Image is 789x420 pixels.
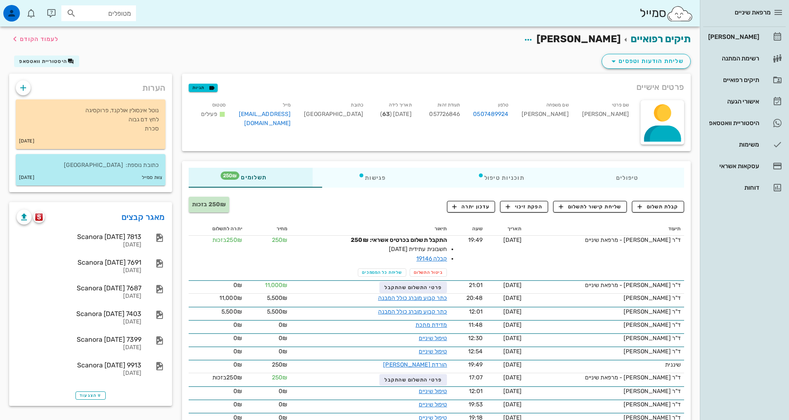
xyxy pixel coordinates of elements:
span: 12:01 [469,388,483,395]
div: משימות [706,141,759,148]
th: יתרה לתשלום [189,222,245,236]
div: 0₪ [192,387,242,396]
button: פרטי התשלום שהתקבל [379,282,447,293]
span: תיעוד [668,226,681,232]
span: 0₪ [279,321,287,328]
span: 11:48 [469,321,483,328]
span: [DATE] [503,374,522,381]
a: מאגר קבצים [121,210,165,224]
div: רשימת המתנה [706,55,759,62]
button: שליחת כל המסמכים [358,268,406,277]
div: תוכניות טיפול [432,168,570,188]
button: שליחת קישור לתשלום [553,201,627,212]
span: ד"ר [PERSON_NAME] - מרפאת שיניים [585,237,681,244]
a: 0507489924 [473,110,508,119]
a: טיפול שיניים [419,401,447,408]
span: בזכות [212,374,227,381]
th: שעה [450,222,486,236]
span: [GEOGRAPHIC_DATA] [304,111,363,118]
small: [DATE] [19,137,34,146]
div: Scanora [DATE] 7403 [17,310,141,318]
span: ד"ר [PERSON_NAME] [624,348,681,355]
button: שליחת הודעות וטפסים [602,54,691,69]
small: שם פרטי [612,102,629,108]
div: Scanora [DATE] 7687 [17,284,141,292]
div: 0₪ [192,360,242,369]
a: הורדת [PERSON_NAME] [383,361,447,368]
a: טיפול שיניים [419,335,447,342]
strong: התקבל תשלום בכרטיס אשראי: 250₪ [351,237,447,244]
span: תאריך [507,226,522,232]
span: ד"ר [PERSON_NAME] [624,388,681,395]
a: כתר קבוע מוברג כולל המבנה [378,294,447,302]
div: Scanora [DATE] 7399 [17,336,141,343]
span: ביטול התשלום [414,270,443,275]
p: נוטל אינסולין אולקנד, פרוקסיגה לחץ דם גבוה סכרת [22,106,159,133]
span: פרטי התשלום שהתקבל [384,285,442,290]
a: טיפול שיניים [419,348,447,355]
span: בזכות [212,237,227,244]
div: תיקים רפואיים [706,77,759,83]
span: ד"ר [PERSON_NAME] - מרפאת שיניים [585,282,681,289]
span: שיננית [665,361,681,368]
button: scanora logo [33,211,45,223]
span: שליחת קישור לתשלום [559,203,621,210]
span: [DATE] [503,335,522,342]
span: ד"ר [PERSON_NAME] [624,335,681,342]
span: 12:30 [468,335,483,342]
span: תיאור [435,226,447,232]
span: 12:01 [469,308,483,315]
span: מחיר [277,226,287,232]
a: [EMAIL_ADDRESS][DOMAIN_NAME] [239,111,291,127]
a: דוחות [703,178,786,198]
div: 250₪ [192,236,242,244]
a: משימות [703,135,786,154]
div: 0₪ [192,347,242,356]
span: [DATE] [503,237,522,244]
span: 5,500₪ [267,294,288,302]
div: [PERSON_NAME] [706,34,759,40]
span: 250₪ בזכות [192,201,226,208]
span: 19:49 [468,361,483,368]
span: 19:53 [469,401,483,408]
div: 250₪ [192,373,242,382]
div: [DATE] [17,370,141,377]
span: 0₪ [279,401,287,408]
div: פגישות [313,168,432,188]
span: ד"ר [PERSON_NAME] [624,401,681,408]
a: עסקאות אשראי [703,156,786,176]
div: [DATE] [17,293,141,300]
a: תיקים רפואיים [703,70,786,90]
span: [PERSON_NAME] [537,33,621,45]
span: 057726846 [429,111,460,118]
span: 0₪ [279,348,287,355]
span: הצג עוד [80,393,102,398]
div: [DATE] [17,267,141,274]
span: ד"ר [PERSON_NAME] - מרפאת שיניים [585,374,681,381]
div: סמייל [640,5,693,22]
span: תג [221,171,239,180]
small: סטטוס [212,102,226,108]
a: תיקים רפואיים [631,33,691,45]
div: Scanora [DATE] 7691 [17,258,141,266]
button: הצג עוד [75,391,106,400]
div: הערות [9,74,172,98]
span: שליחת הודעות וטפסים [609,56,684,66]
span: [DATE] [503,361,522,368]
button: היסטוריית וואטסאפ [14,56,79,67]
a: מדידת מתכת [415,321,447,328]
small: תאריך לידה [389,102,412,108]
span: תגיות [192,84,214,92]
div: 0₪ [192,321,242,329]
small: [DATE] [19,173,34,182]
small: מייל [283,102,291,108]
span: קבלת תשלום [638,203,679,210]
span: [DATE] [503,294,522,302]
div: אישורי הגעה [706,98,759,105]
span: תג [24,7,29,12]
span: [DATE] [503,348,522,355]
a: קבלה 19146 [416,255,447,262]
span: [DATE] ( ) [380,111,412,118]
span: פעילים [201,111,217,118]
span: 17:07 [469,374,483,381]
